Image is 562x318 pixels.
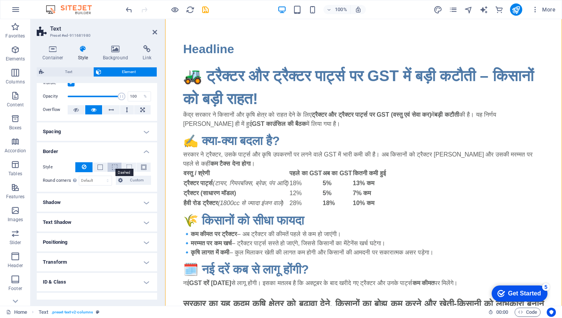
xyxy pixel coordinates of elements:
i: This element is a customizable preset [96,310,99,314]
div: 5 [57,2,64,9]
div: Get Started 5 items remaining, 0% complete [6,4,62,20]
span: More [531,6,556,13]
h4: Spacing [37,122,157,141]
h4: Transform [37,253,157,271]
h4: Positioning [37,233,157,251]
button: Custom [116,176,151,185]
h6: Session time [488,308,508,317]
h4: Text Shadow [37,213,157,232]
i: AI Writer [479,5,488,14]
i: Commerce [495,5,504,14]
i: Save (Ctrl+S) [201,5,210,14]
button: reload [185,5,195,14]
p: Columns [6,79,25,85]
p: Features [6,194,24,200]
i: Publish [512,5,520,14]
button: navigator [464,5,473,14]
p: Elements [6,56,25,62]
p: Boxes [9,125,22,131]
label: Visible [43,78,68,88]
button: 100% [323,5,351,14]
h4: Container [37,45,72,61]
h4: Background [97,45,137,61]
div: Get Started [23,8,55,15]
button: commerce [495,5,504,14]
button: Click here to leave preview mode and continue editing [170,5,179,14]
p: Slider [10,240,21,246]
button: pages [449,5,458,14]
span: . preset-text-v2-columns [51,308,93,317]
h6: 100% [335,5,347,14]
nav: breadcrumb [39,308,100,317]
h4: Link [137,45,157,61]
img: Editor Logo [44,5,101,14]
a: Click to cancel selection. Double-click to open Pages [6,308,27,317]
span: 00 00 [496,308,508,317]
span: Text [46,67,91,77]
div: % [140,92,151,101]
i: Reload page [186,5,195,14]
button: save [201,5,210,14]
h4: Shadow [37,193,157,212]
h4: Animation [37,293,157,311]
i: Design (Ctrl+Alt+Y) [434,5,442,14]
button: text_generator [479,5,489,14]
label: Style [43,163,75,172]
span: : [502,309,503,315]
label: Overflow [43,105,68,114]
p: Content [7,102,24,108]
mark: Dashed [115,169,133,176]
p: Footer [8,285,22,292]
label: Round corners [43,176,79,185]
button: design [434,5,443,14]
button: Text [37,67,93,77]
h4: ID & Class [37,273,157,291]
i: Undo: Change opacity (Ctrl+Z) [125,5,133,14]
button: Usercentrics [547,308,556,317]
p: Header [8,263,23,269]
span: Click to select. Double-click to edit [39,308,48,317]
button: Element [94,67,157,77]
p: Favorites [5,33,25,39]
p: Accordion [5,148,26,154]
label: Opacity [43,94,68,98]
button: publish [510,3,522,16]
h4: Border [37,142,157,156]
h2: Text [50,25,157,32]
p: Tables [8,171,22,177]
span: Custom [125,176,149,185]
h3: Preset #ed-911681980 [50,32,142,39]
button: undo [124,5,133,14]
h4: Style [72,45,97,61]
button: More [528,3,559,16]
i: Pages (Ctrl+Alt+S) [449,5,458,14]
span: Element [104,67,155,77]
button: Code [515,308,541,317]
i: On resize automatically adjust zoom level to fit chosen device. [355,6,362,13]
p: Images [8,217,23,223]
span: Code [518,308,537,317]
i: Navigator [464,5,473,14]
